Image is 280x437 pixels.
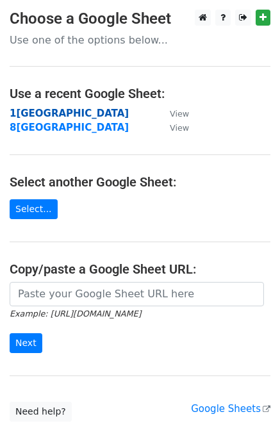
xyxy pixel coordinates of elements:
[10,10,270,28] h3: Choose a Google Sheet
[191,403,270,415] a: Google Sheets
[10,122,129,133] a: 8[GEOGRAPHIC_DATA]
[170,123,189,133] small: View
[10,309,141,318] small: Example: [URL][DOMAIN_NAME]
[10,174,270,190] h4: Select another Google Sheet:
[10,333,42,353] input: Next
[10,261,270,277] h4: Copy/paste a Google Sheet URL:
[216,375,280,437] iframe: Chat Widget
[10,402,72,422] a: Need help?
[10,33,270,47] p: Use one of the options below...
[10,199,58,219] a: Select...
[10,86,270,101] h4: Use a recent Google Sheet:
[157,108,189,119] a: View
[157,122,189,133] a: View
[10,108,129,119] a: 1[GEOGRAPHIC_DATA]
[170,109,189,119] small: View
[216,375,280,437] div: 聊天小工具
[10,282,264,306] input: Paste your Google Sheet URL here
